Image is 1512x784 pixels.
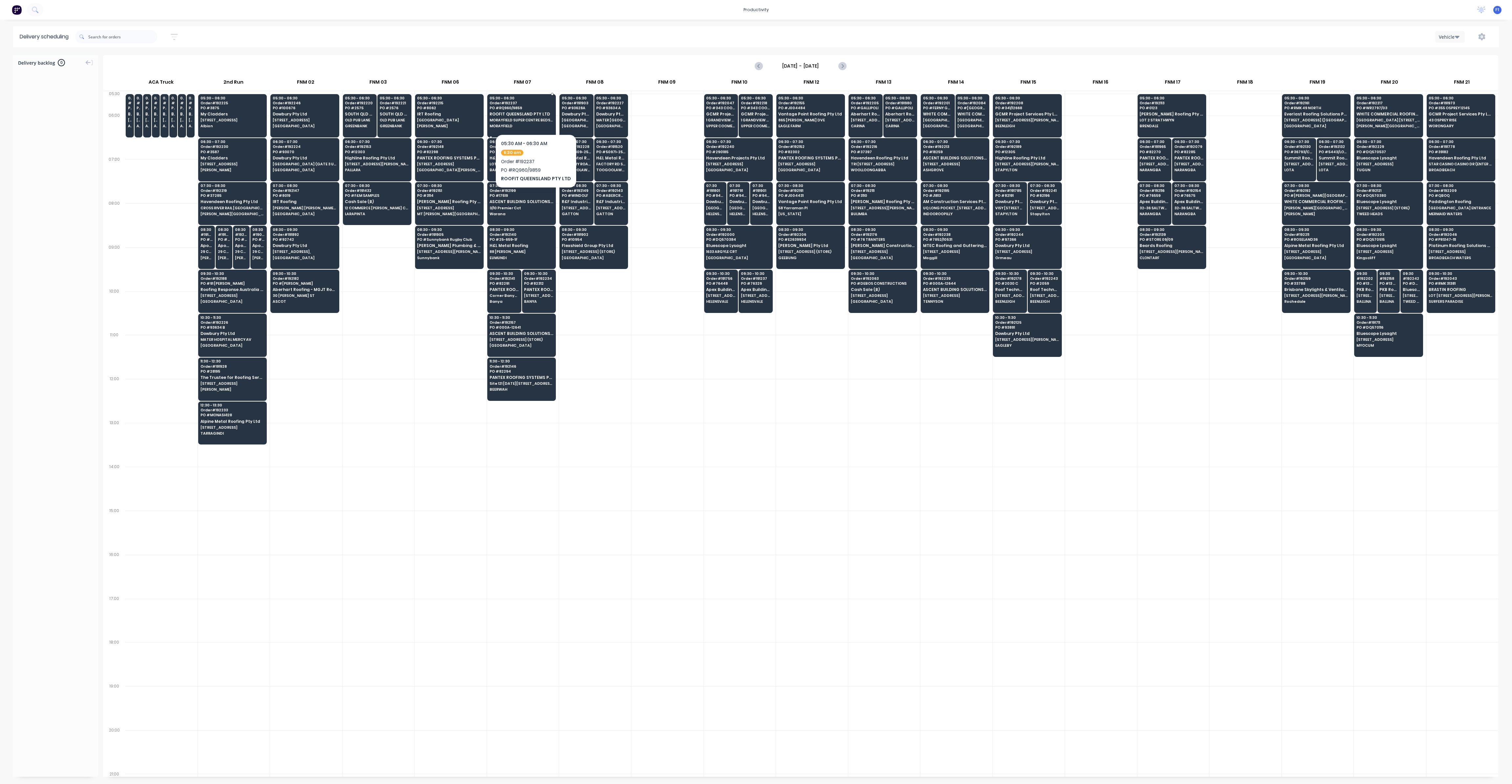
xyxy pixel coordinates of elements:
[923,156,987,160] span: ASCENT BUILDING SOLUTIONS PTY LTD
[1174,162,1204,166] span: [STREET_ADDRESS] (STORE)
[103,90,125,112] div: 05:30
[851,106,880,110] span: PO # GALLIPOLI
[995,162,1059,166] span: [STREET_ADDRESS][PERSON_NAME]
[923,101,953,105] span: Order # 192201
[995,112,1059,116] span: GCMR Project Services Pty Ltd
[189,96,192,100] span: 05:30
[1140,96,1203,100] span: 05:30 - 06:30
[596,162,626,166] span: FACTORY RD SWIMMING POOL
[490,150,553,154] span: PO # 51310-25505HC
[741,118,770,122] span: 1 GRANDVIEW DRV
[957,96,987,100] span: 05:30 - 06:30
[923,145,987,149] span: Order # 192213
[103,155,125,199] div: 07:00
[562,112,591,116] span: Dowbury Pty Ltd
[380,118,409,122] span: OLD PUB LANE
[200,101,264,105] span: Order # 192225
[995,106,1059,110] span: PO # 341/12668
[345,101,374,105] span: Order # 192220
[163,101,166,105] span: # 192235
[200,140,264,144] span: 06:30 - 07:30
[417,145,481,149] span: Order # 192148
[145,112,149,116] span: Bluescope Lysaght
[1140,106,1203,110] span: PO # 0123
[741,124,770,128] span: UPPER COOMERA
[490,162,553,166] span: LOT [STREET_ADDRESS]
[380,101,409,105] span: Order # 192221
[596,106,626,110] span: PO # 93634 A
[851,96,880,100] span: 05:30 - 06:30
[885,101,915,105] span: Order # 191980
[776,76,848,91] div: FNM 12
[273,112,336,116] span: Dowbury Pty Ltd
[1137,76,1209,91] div: FNM 17
[851,156,914,160] span: Havendeen Roofing Pty Ltd
[1356,124,1420,128] span: [PERSON_NAME][GEOGRAPHIC_DATA]
[885,112,915,116] span: Aberhart Roofing - MGJT Roofing Pty Ltd
[596,156,626,160] span: H&L Metal Roofing
[163,96,166,100] span: 05:30
[154,124,157,128] span: ARCHERFIELD
[1140,140,1169,144] span: 06:30 - 07:30
[706,124,736,128] span: UPPER COOMERA
[562,124,591,128] span: [GEOGRAPHIC_DATA]
[189,124,192,128] span: ARCHERFIELD
[171,124,175,128] span: ARCHERFIELD
[1281,76,1353,91] div: FNM 19
[12,5,22,15] img: Factory
[1356,145,1420,149] span: Order # 192229
[380,96,409,100] span: 05:30 - 06:30
[706,106,736,110] span: PO # 343 COOMERA 12151
[1284,101,1348,105] span: Order # 192161
[741,112,770,116] span: GCMR Project Services Pty Ltd
[596,101,626,105] span: Order # 192227
[1356,112,1420,116] span: WHITE COMMERCIAL ROOFING PTY LTD
[103,112,125,155] div: 06:00
[490,96,553,100] span: 05:30 - 06:30
[851,124,880,128] span: CARINA
[18,59,55,66] span: Delivery backlog
[200,168,264,172] span: [PERSON_NAME]
[490,118,553,122] span: MORAYFIELD SUPER CENTRE BEDSHED LOADING DOCK
[1284,118,1348,122] span: [STREET_ADDRESS] ([GEOGRAPHIC_DATA])
[200,118,264,122] span: [STREET_ADDRESS]
[128,96,132,100] span: 05:30
[1429,112,1492,116] span: GCMR Project Services Pty Ltd
[345,150,409,154] span: PO # 12303
[706,168,770,172] span: [GEOGRAPHIC_DATA]
[1174,156,1204,160] span: PANTEX ROOFING SYSTEMS PTY LTD
[1439,33,1458,40] div: Vehicle
[778,118,842,122] span: 865 [PERSON_NAME] DVE
[171,106,175,110] span: PO # PQ445763
[136,124,140,128] span: ARCHERFIELD
[490,101,553,105] span: Order # 192237
[136,101,140,105] span: # 191754
[995,118,1059,122] span: [STREET_ADDRESS][PERSON_NAME] (WOOLWORTHS LOADING BAY)
[345,140,409,144] span: 06:30 - 07:30
[128,118,132,122] span: [STREET_ADDRESS][PERSON_NAME] (STORE)
[345,168,409,172] span: PALLARA
[778,106,842,110] span: PO # J004484
[741,96,770,100] span: 05:30 - 06:30
[1140,118,1203,122] span: LOT 2 STRATHWYN
[851,101,880,105] span: Order # 192205
[128,101,132,105] span: # 192081
[1319,140,1348,144] span: 06:30 - 07:30
[154,118,157,122] span: [STREET_ADDRESS][PERSON_NAME] (STORE)
[1356,150,1420,154] span: PO # DQ570537
[200,106,264,110] span: PO # 3875
[1356,101,1420,105] span: Order # 192217
[957,118,987,122] span: [GEOGRAPHIC_DATA] [STREET_ADDRESS][PERSON_NAME] (GATE 3 - UHF 33)
[1356,140,1420,144] span: 06:30 - 07:30
[417,96,481,100] span: 05:30 - 06:30
[417,101,481,105] span: Order # 192215
[596,140,626,144] span: 06:30 - 07:30
[740,5,772,15] div: productivity
[706,112,736,116] span: GCMR Project Services Pty Ltd
[345,145,409,149] span: Order # 192153
[154,101,157,105] span: # 191994
[342,76,414,91] div: FNM 03
[163,118,166,122] span: [STREET_ADDRESS][PERSON_NAME] (STORE)
[273,124,336,128] span: [GEOGRAPHIC_DATA]
[1064,76,1136,91] div: FNM 16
